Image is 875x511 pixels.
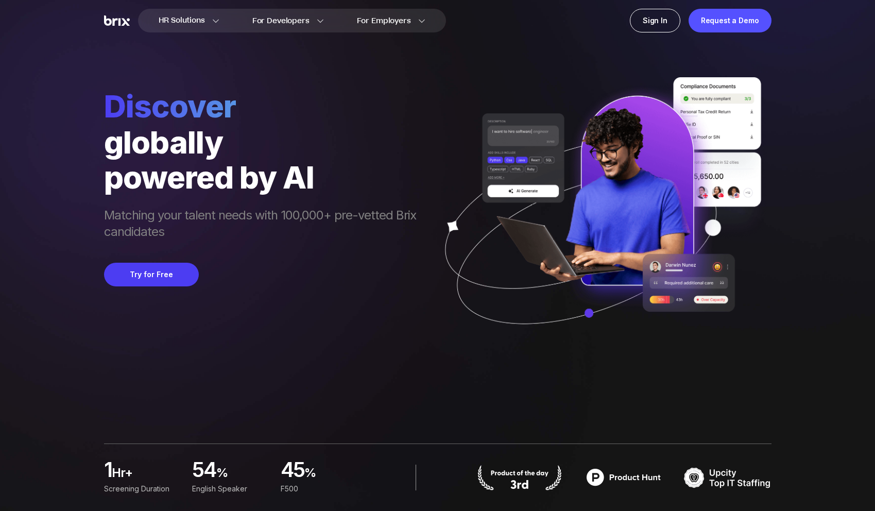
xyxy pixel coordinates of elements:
[580,465,667,490] img: product hunt badge
[104,125,426,160] div: globally
[426,77,771,354] img: ai generate
[159,12,205,29] span: HR Solutions
[216,465,268,485] span: %
[192,483,268,495] div: English Speaker
[192,461,216,481] span: 54
[357,15,411,26] span: For Employers
[104,88,426,125] span: Discover
[304,465,356,485] span: %
[104,207,426,242] span: Matching your talent needs with 100,000+ pre-vetted Brix candidates
[252,15,310,26] span: For Developers
[104,263,199,286] button: Try for Free
[104,461,112,481] span: 1
[104,483,180,495] div: Screening duration
[280,483,356,495] div: F500
[280,461,304,481] span: 45
[476,465,563,490] img: product hunt badge
[104,160,426,195] div: powered by AI
[630,9,680,32] a: Sign In
[689,9,771,32] a: Request a Demo
[684,465,771,490] img: TOP IT STAFFING
[112,465,180,485] span: hr+
[104,15,130,26] img: Brix Logo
